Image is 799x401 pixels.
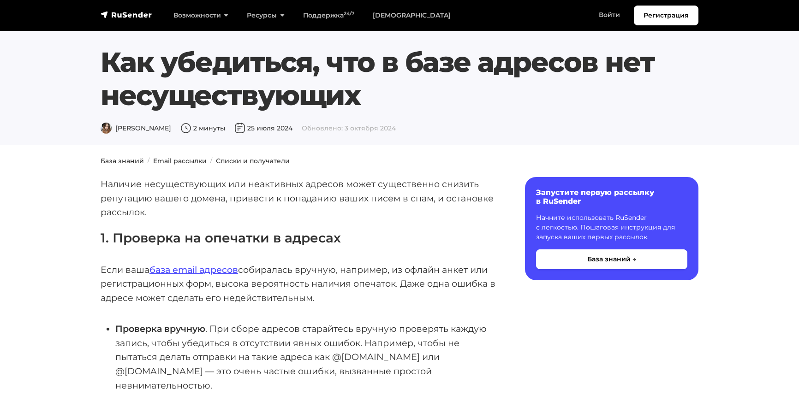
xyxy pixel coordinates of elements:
[115,322,495,393] li: . При сборе адресов старайтесь вручную проверять каждую запись, чтобы убедиться в отсутствии явны...
[238,6,293,25] a: Ресурсы
[115,323,205,334] strong: Проверка вручную
[344,11,354,17] sup: 24/7
[634,6,698,25] a: Регистрация
[101,157,144,165] a: База знаний
[101,124,171,132] span: [PERSON_NAME]
[536,213,687,242] p: Начните использовать RuSender с легкостью. Пошаговая инструкция для запуска ваших первых рассылок.
[180,123,191,134] img: Время чтения
[101,177,495,219] p: Наличие несуществующих или неактивных адресов может существенно снизить репутацию вашего домена, ...
[149,264,238,275] a: база email адресов
[302,124,396,132] span: Обновлено: 3 октября 2024
[590,6,629,24] a: Войти
[234,123,245,134] img: Дата публикации
[536,249,687,269] button: База знаний →
[95,156,704,166] nav: breadcrumb
[364,6,460,25] a: [DEMOGRAPHIC_DATA]
[164,6,238,25] a: Возможности
[101,230,341,246] strong: 1. Проверка на опечатки в адресах
[216,157,290,165] a: Списки и получатели
[101,263,495,305] p: Если ваша собиралась вручную, например, из офлайн анкет или регистрационных форм, высока вероятно...
[101,10,152,19] img: RuSender
[294,6,364,25] a: Поддержка24/7
[536,188,687,206] h6: Запустите первую рассылку в RuSender
[234,124,292,132] span: 25 июля 2024
[153,157,207,165] a: Email рассылки
[525,177,698,280] a: Запустите первую рассылку в RuSender Начните использовать RuSender с легкостью. Пошаговая инструк...
[101,46,698,112] h1: Как убедиться, что в базе адресов нет несуществующих
[180,124,225,132] span: 2 минуты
